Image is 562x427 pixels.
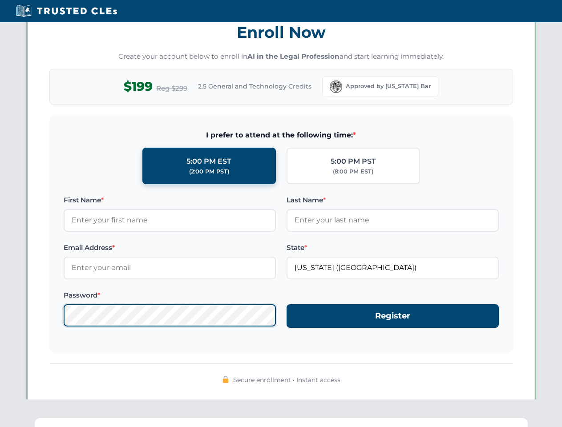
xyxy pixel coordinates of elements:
[186,156,231,167] div: 5:00 PM EST
[13,4,120,18] img: Trusted CLEs
[64,290,276,301] label: Password
[222,376,229,383] img: 🔒
[64,195,276,205] label: First Name
[330,81,342,93] img: Florida Bar
[124,77,153,97] span: $199
[64,257,276,279] input: Enter your email
[49,52,513,62] p: Create your account below to enroll in and start learning immediately.
[331,156,376,167] div: 5:00 PM PST
[233,375,340,385] span: Secure enrollment • Instant access
[287,304,499,328] button: Register
[287,209,499,231] input: Enter your last name
[189,167,229,176] div: (2:00 PM PST)
[287,195,499,205] label: Last Name
[156,83,187,94] span: Reg $299
[49,18,513,46] h3: Enroll Now
[64,242,276,253] label: Email Address
[198,81,311,91] span: 2.5 General and Technology Credits
[287,257,499,279] input: Florida (FL)
[247,52,340,60] strong: AI in the Legal Profession
[287,242,499,253] label: State
[333,167,373,176] div: (8:00 PM EST)
[64,129,499,141] span: I prefer to attend at the following time:
[346,82,431,91] span: Approved by [US_STATE] Bar
[64,209,276,231] input: Enter your first name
